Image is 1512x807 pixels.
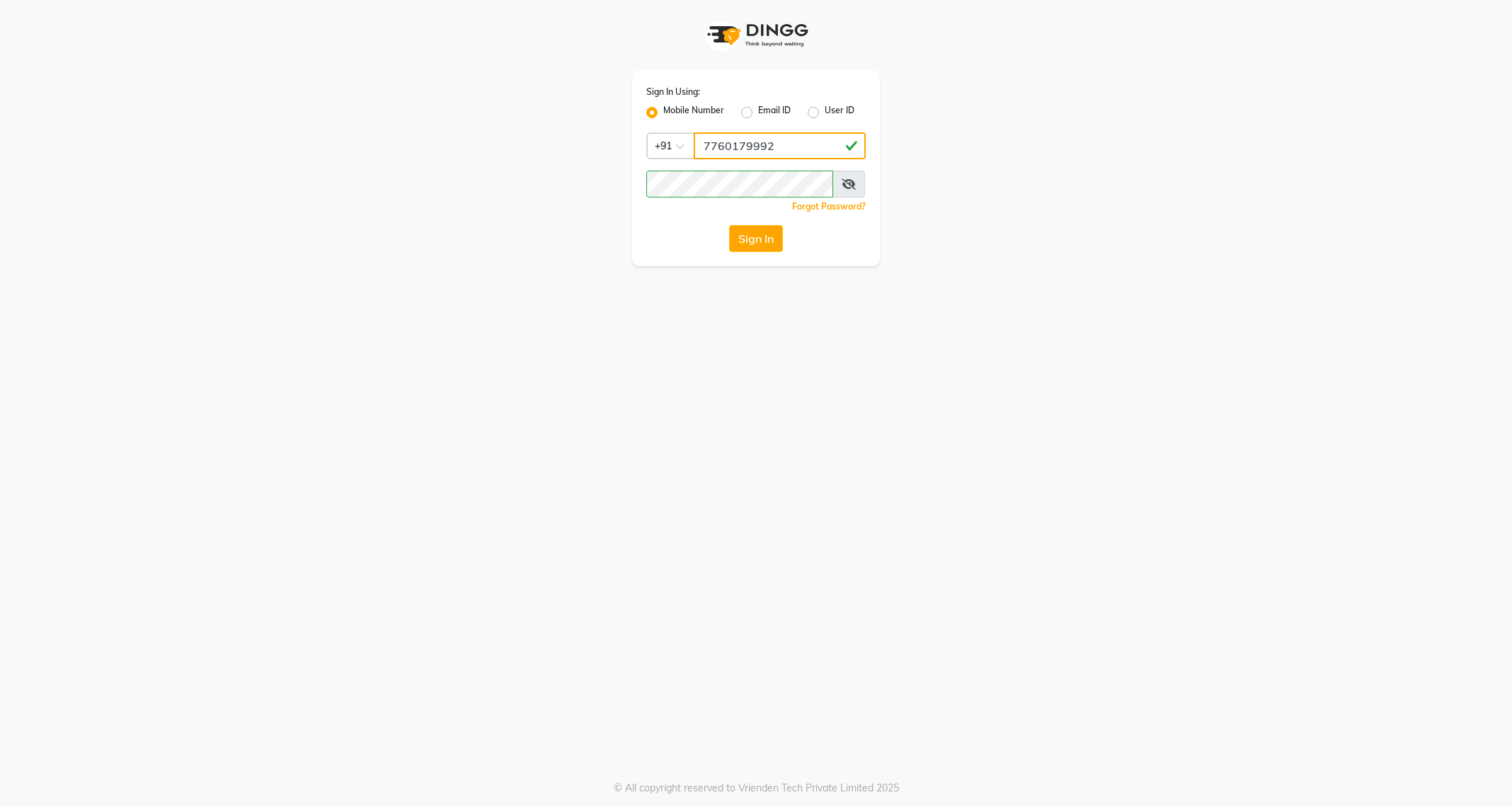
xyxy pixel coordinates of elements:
[792,201,866,212] a: Forgot Password?
[663,104,724,121] label: Mobile Number
[694,132,866,159] input: Username
[758,104,791,121] label: Email ID
[646,171,833,198] input: Username
[646,86,700,98] label: Sign In Using:
[729,225,783,252] button: Sign In
[825,104,854,121] label: User ID
[699,14,813,56] img: logo1.svg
